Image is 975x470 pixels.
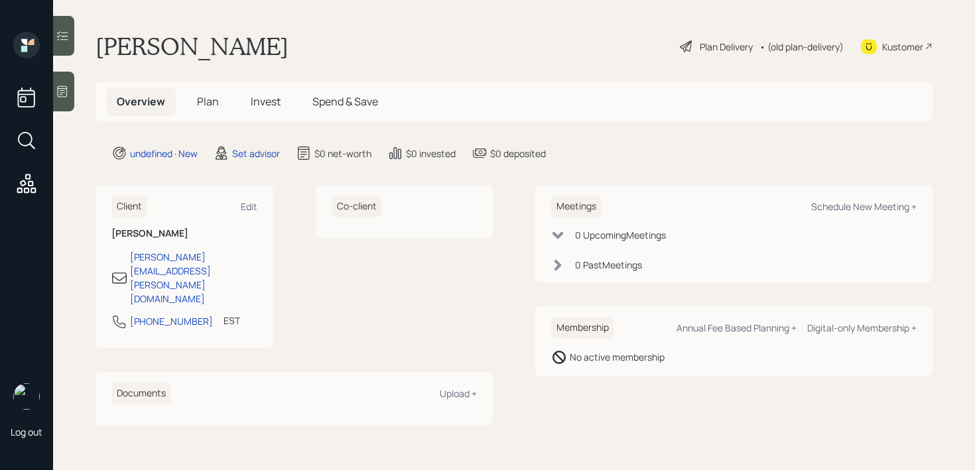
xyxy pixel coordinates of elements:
span: Plan [197,94,219,109]
h6: [PERSON_NAME] [111,228,257,239]
div: undefined · New [130,147,198,160]
div: $0 deposited [490,147,546,160]
div: Upload + [440,387,477,400]
div: 0 Past Meeting s [575,258,642,272]
h6: Client [111,196,147,217]
div: [PERSON_NAME][EMAIL_ADDRESS][PERSON_NAME][DOMAIN_NAME] [130,250,257,306]
div: EST [224,314,240,327]
div: No active membership [570,350,665,364]
div: [PHONE_NUMBER] [130,314,213,328]
div: Set advisor [232,147,280,160]
div: Schedule New Meeting + [811,200,917,213]
div: Digital-only Membership + [807,322,917,334]
div: $0 invested [406,147,456,160]
img: retirable_logo.png [13,383,40,410]
h1: [PERSON_NAME] [96,32,289,61]
h6: Co-client [332,196,382,217]
div: Log out [11,426,42,438]
h6: Meetings [551,196,602,217]
div: $0 net-worth [314,147,371,160]
div: • (old plan-delivery) [759,40,844,54]
div: Edit [241,200,257,213]
span: Invest [251,94,281,109]
div: Plan Delivery [700,40,753,54]
div: Kustomer [882,40,923,54]
span: Spend & Save [312,94,378,109]
h6: Membership [551,317,614,339]
div: Annual Fee Based Planning + [677,322,797,334]
span: Overview [117,94,165,109]
div: 0 Upcoming Meeting s [575,228,666,242]
h6: Documents [111,382,171,404]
